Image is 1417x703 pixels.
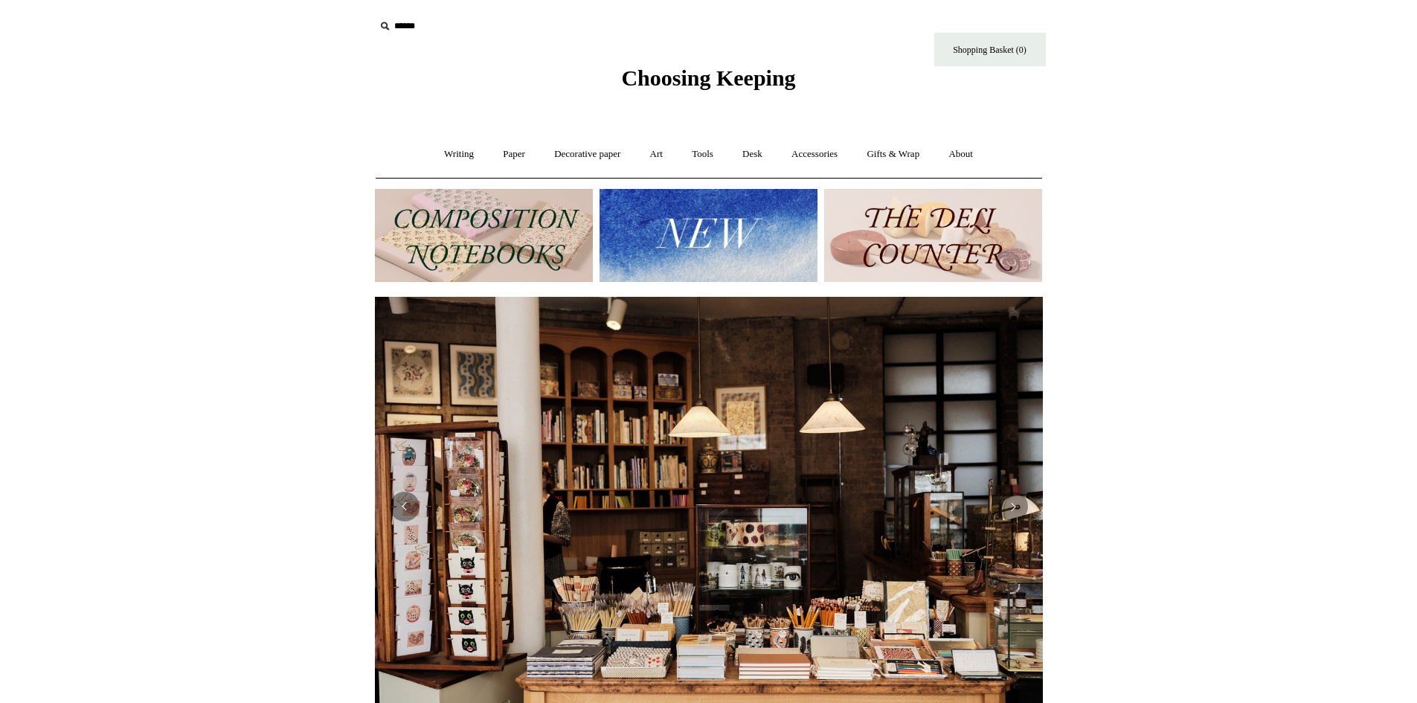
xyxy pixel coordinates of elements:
a: Decorative paper [541,135,634,174]
a: Paper [489,135,539,174]
a: Art [637,135,676,174]
a: Accessories [778,135,851,174]
img: 202302 Composition ledgers.jpg__PID:69722ee6-fa44-49dd-a067-31375e5d54ec [375,189,593,282]
a: Tools [678,135,727,174]
img: New.jpg__PID:f73bdf93-380a-4a35-bcfe-7823039498e1 [600,189,817,282]
a: About [935,135,986,174]
a: Writing [431,135,487,174]
a: Choosing Keeping [621,77,795,88]
a: Gifts & Wrap [853,135,933,174]
a: Desk [729,135,776,174]
img: The Deli Counter [824,189,1042,282]
button: Previous [390,492,420,521]
span: Choosing Keeping [621,65,795,90]
button: Next [998,492,1028,521]
a: Shopping Basket (0) [934,33,1046,66]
